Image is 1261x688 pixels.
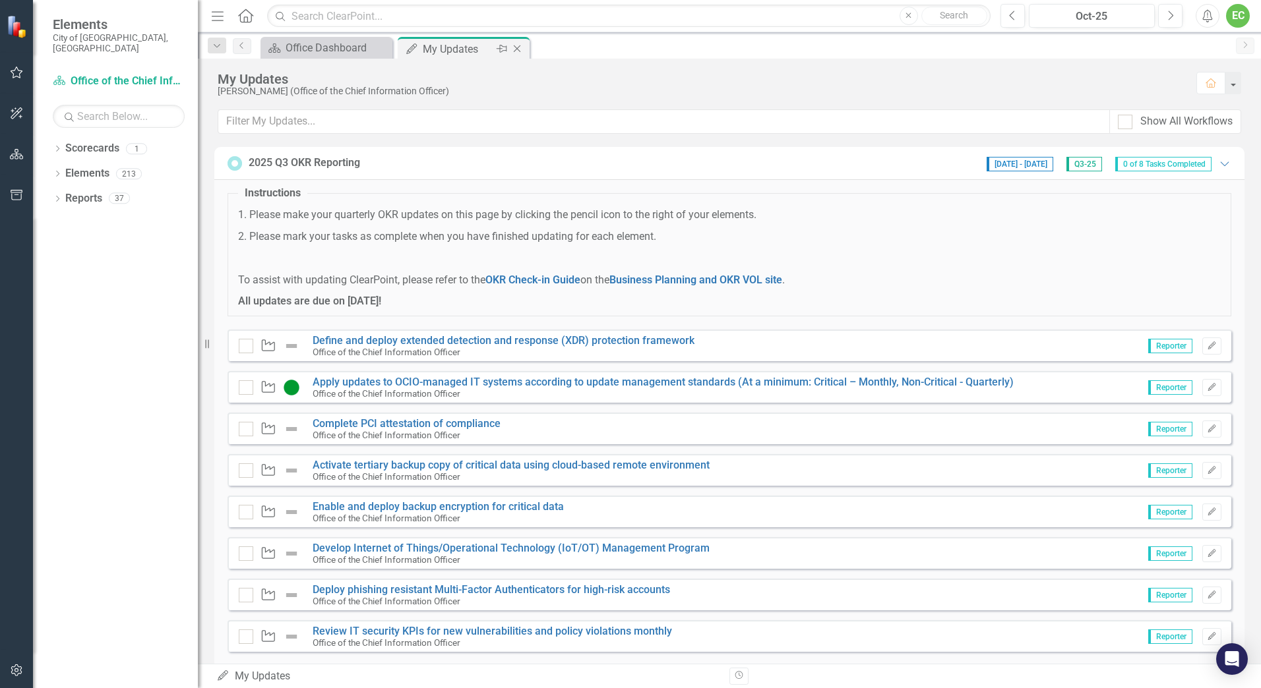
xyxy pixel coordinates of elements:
[1148,546,1192,561] span: Reporter
[313,583,670,596] a: Deploy phishing resistant Multi-Factor Authenticators for high-risk accounts
[238,208,1221,223] p: 1. Please make your quarterly OKR updates on this page by clicking the pencil icon to the right o...
[313,625,672,637] a: Review IT security KPIs for new vulnerabilities and policy violations monthly
[238,229,1221,244] p: 2. Please mark your tasks as complete when you have finished updating for each element.
[1033,9,1150,24] div: Oct-25
[65,166,109,181] a: Elements
[313,376,1014,388] a: Apply updates to OCIO-managed IT systems according to update management standards (At a minimum: ...
[267,5,991,28] input: Search ClearPoint...
[1148,422,1192,436] span: Reporter
[1226,4,1250,28] button: EC
[126,143,147,154] div: 1
[485,273,580,286] a: OKR Check-in Guide
[284,504,299,520] img: Not Defined
[1148,588,1192,602] span: Reporter
[313,554,460,565] small: Office of the Chief Information Officer
[264,40,389,56] a: Office Dashboard
[284,629,299,645] img: Not Defined
[940,10,968,20] span: Search
[7,14,30,38] img: ClearPoint Strategy
[238,186,307,201] legend: Instructions
[313,637,460,648] small: Office of the Chief Information Officer
[109,193,130,204] div: 37
[313,513,460,523] small: Office of the Chief Information Officer
[609,273,782,286] a: Business Planning and OKR VOL site
[313,334,694,347] a: Define and deploy extended detection and response (XDR) protection framework
[1148,339,1192,353] span: Reporter
[987,157,1053,171] span: [DATE] - [DATE]
[284,587,299,603] img: Not Defined
[1029,4,1155,28] button: Oct-25
[313,500,564,513] a: Enable and deploy backup encryption for critical data
[238,273,1221,288] p: To assist with updating ClearPoint, please refer to the on the .
[218,109,1110,134] input: Filter My Updates...
[313,430,460,440] small: Office of the Chief Information Officer
[249,156,360,171] div: 2025 Q3 OKR Reporting
[65,141,119,156] a: Scorecards
[423,41,493,57] div: My Updates
[53,32,185,54] small: City of [GEOGRAPHIC_DATA], [GEOGRAPHIC_DATA]
[116,168,142,179] div: 213
[1148,629,1192,644] span: Reporter
[1140,114,1233,129] div: Show All Workflows
[218,86,1183,96] div: [PERSON_NAME] (Office of the Chief Information Officer)
[238,295,381,307] strong: All updates are due on [DATE]!
[313,459,710,471] a: Activate tertiary backup copy of critical data using cloud-based remote environment
[313,347,460,357] small: Office of the Chief Information Officer
[1148,380,1192,395] span: Reporter
[53,105,185,128] input: Search Below...
[313,542,710,554] a: Develop Internet of Things/Operational Technology (IoT/OT) Management Program
[1148,463,1192,478] span: Reporter
[284,380,299,395] img: Proceeding as Anticipated
[284,463,299,478] img: Not Defined
[313,388,460,399] small: Office of the Chief Information Officer
[921,7,987,25] button: Search
[53,74,185,89] a: Office of the Chief Information Officer
[1148,505,1192,519] span: Reporter
[313,471,460,482] small: Office of the Chief Information Officer
[1216,643,1248,675] div: Open Intercom Messenger
[53,16,185,32] span: Elements
[65,191,102,206] a: Reports
[286,40,389,56] div: Office Dashboard
[1115,157,1212,171] span: 0 of 8 Tasks Completed
[313,417,501,430] a: Complete PCI attestation of compliance
[284,421,299,437] img: Not Defined
[216,669,720,684] div: My Updates
[313,596,460,606] small: Office of the Chief Information Officer
[284,546,299,561] img: Not Defined
[1066,157,1102,171] span: Q3-25
[218,72,1183,86] div: My Updates
[284,338,299,354] img: Not Defined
